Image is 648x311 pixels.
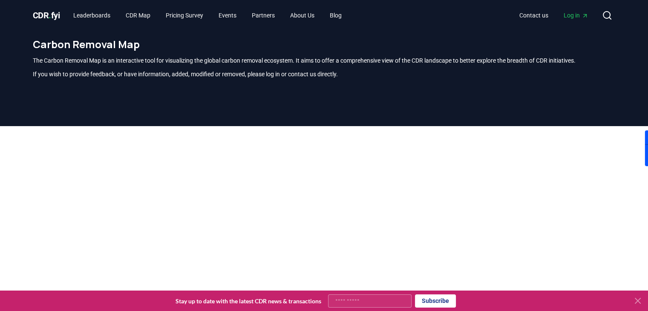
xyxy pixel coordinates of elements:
nav: Main [513,8,595,23]
a: CDR.fyi [33,9,60,21]
a: Blog [323,8,348,23]
p: If you wish to provide feedback, or have information, added, modified or removed, please log in o... [33,70,616,78]
span: CDR fyi [33,10,60,20]
a: Partners [245,8,282,23]
a: Events [212,8,243,23]
a: Pricing Survey [159,8,210,23]
a: CDR Map [119,8,157,23]
nav: Main [66,8,348,23]
a: Leaderboards [66,8,117,23]
a: Contact us [513,8,555,23]
p: The Carbon Removal Map is an interactive tool for visualizing the global carbon removal ecosystem... [33,56,616,65]
a: About Us [283,8,321,23]
h1: Carbon Removal Map [33,37,616,51]
span: . [49,10,51,20]
a: Log in [557,8,595,23]
span: Log in [564,11,588,20]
